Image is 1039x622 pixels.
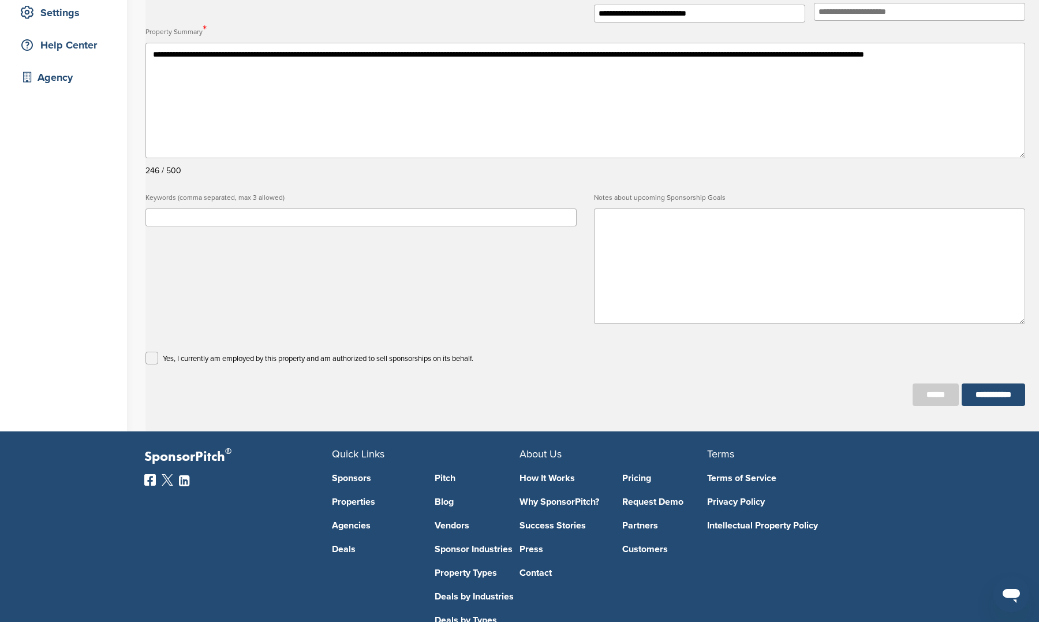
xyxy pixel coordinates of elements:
[707,448,734,460] span: Terms
[332,474,417,483] a: Sponsors
[17,35,115,55] div: Help Center
[144,474,156,486] img: Facebook
[163,352,473,366] p: Yes, I currently am employed by this property and am authorized to sell sponsorships on its behalf.
[622,474,708,483] a: Pricing
[622,497,708,506] a: Request Demo
[993,576,1030,613] iframe: Button to launch messaging window
[145,190,577,206] label: Keywords (comma separated, max 3 allowed)
[435,497,520,506] a: Blog
[707,474,877,483] a: Terms of Service
[594,190,1025,206] label: Notes about upcoming Sponsorship Goals
[332,448,384,460] span: Quick Links
[519,521,605,530] a: Success Stories
[332,521,417,530] a: Agencies
[707,497,877,506] a: Privacy Policy
[12,64,115,91] a: Agency
[162,474,173,486] img: Twitter
[435,474,520,483] a: Pitch
[622,545,708,554] a: Customers
[145,23,1025,40] label: Property Summary
[435,521,520,530] a: Vendors
[17,2,115,23] div: Settings
[435,545,520,554] a: Sponsor Industries
[435,592,520,601] a: Deals by Industries
[12,32,115,58] a: Help Center
[519,568,605,578] a: Contact
[145,163,1025,178] div: 246 / 500
[519,448,562,460] span: About Us
[519,474,605,483] a: How It Works
[332,545,417,554] a: Deals
[144,449,332,465] p: SponsorPitch
[519,497,605,506] a: Why SponsorPitch?
[332,497,417,506] a: Properties
[622,521,708,530] a: Partners
[707,521,877,530] a: Intellectual Property Policy
[519,545,605,554] a: Press
[17,67,115,88] div: Agency
[225,444,231,459] span: ®
[435,568,520,578] a: Property Types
